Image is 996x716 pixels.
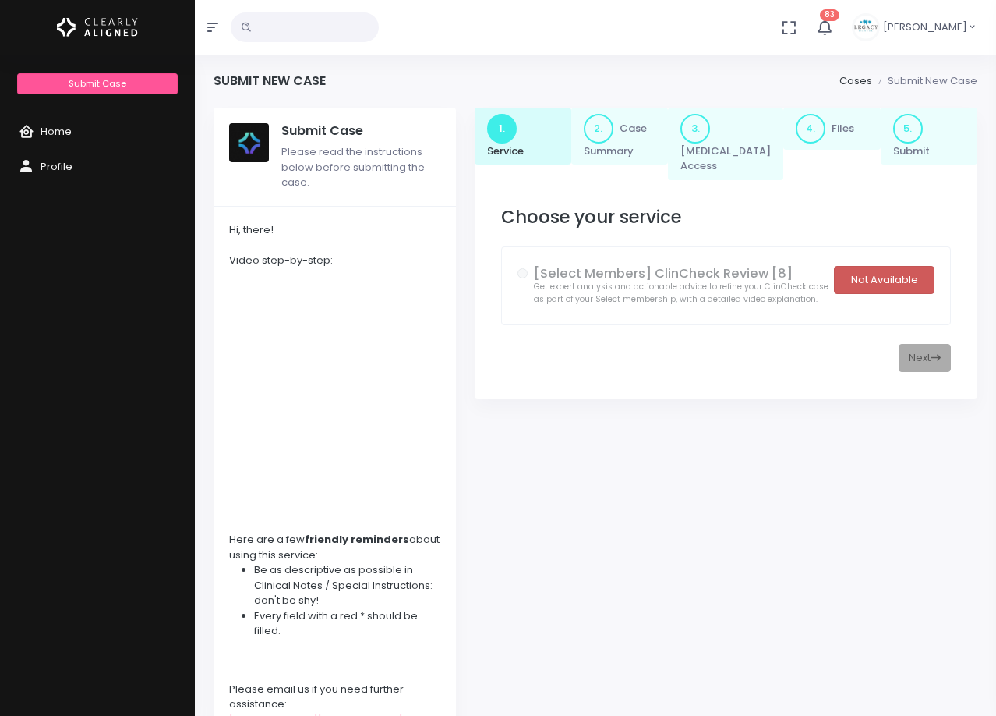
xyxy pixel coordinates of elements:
span: 83 [820,9,839,21]
img: Logo Horizontal [57,11,138,44]
li: Submit New Case [872,73,977,89]
span: Please read the instructions below before submitting the case. [281,144,425,190]
h3: Choose your service [501,207,951,228]
h4: Submit New Case [214,73,326,88]
div: Please email us if you need further assistance: [229,682,440,712]
li: Every field with a red * should be filled. [254,608,440,639]
span: Profile [41,159,72,174]
div: Video step-by-step: [229,253,440,268]
a: 3.[MEDICAL_DATA] Access [668,108,783,180]
img: Header Avatar [852,13,880,41]
div: Not Available [834,266,934,295]
a: 5.Submit [881,108,977,165]
h5: [Select Members] ClinCheck Review [8] [534,266,835,282]
strong: friendly reminders [305,532,409,547]
span: 3. [680,114,710,144]
span: [PERSON_NAME] [883,19,967,35]
div: Here are a few about using this service: [229,532,440,562]
a: Cases [839,73,872,88]
a: 4.Files [783,108,880,150]
a: 2.Case Summary [571,108,668,165]
a: 1.Service [475,108,571,165]
span: Submit Case [69,77,126,90]
h5: Submit Case [281,123,440,139]
span: 2. [584,114,613,144]
div: Hi, there! [229,222,440,238]
span: 1. [487,114,517,144]
span: 4. [796,114,825,144]
span: 5. [893,114,923,144]
span: Home [41,124,72,139]
li: Be as descriptive as possible in Clinical Notes / Special Instructions: don't be shy! [254,562,440,608]
a: Submit Case [17,73,177,94]
small: Get expert analysis and actionable advice to refine your ClinCheck case as part of your Select me... [534,281,828,305]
